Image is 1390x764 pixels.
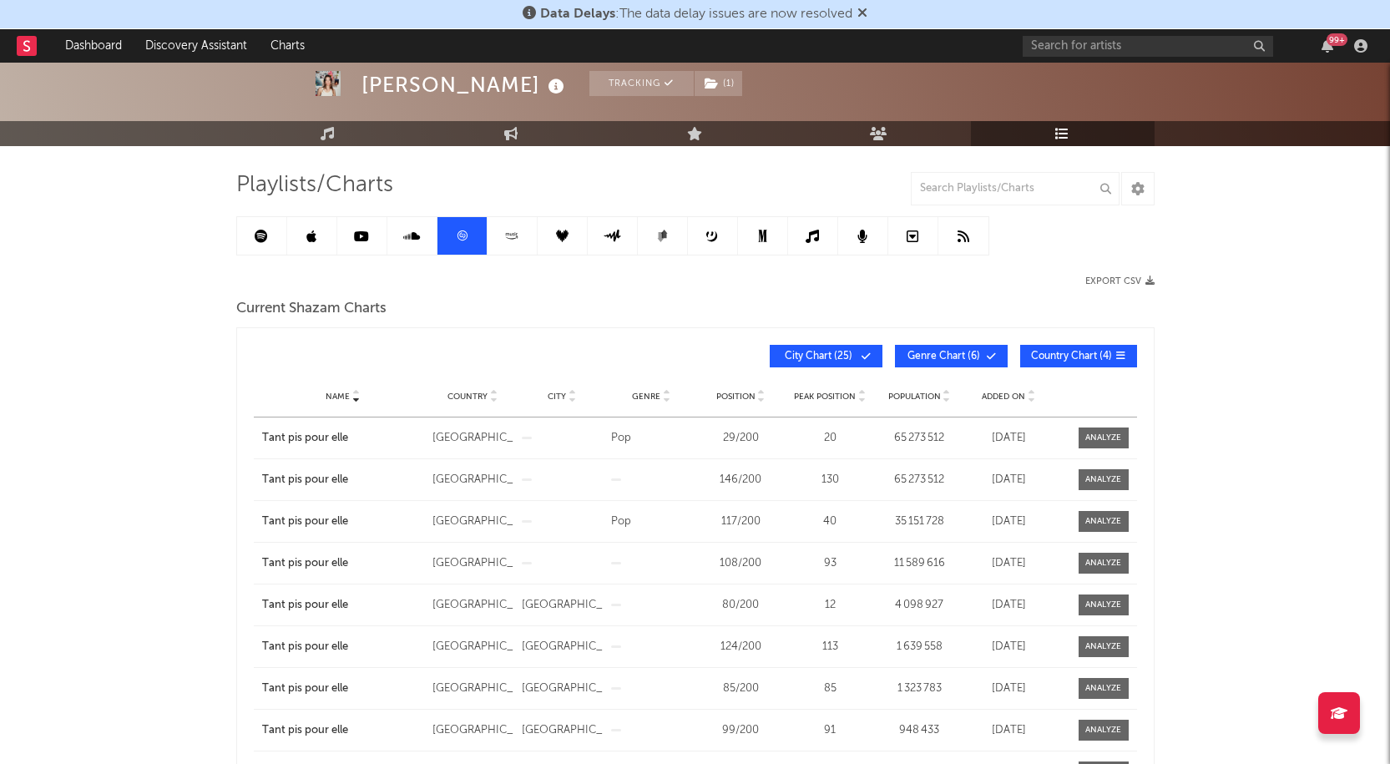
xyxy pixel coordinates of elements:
div: [GEOGRAPHIC_DATA] [432,639,513,655]
a: Tant pis pour elle [262,681,424,697]
span: Added On [982,392,1025,402]
div: 113 [790,639,871,655]
a: Discovery Assistant [134,29,259,63]
button: Tracking [589,71,694,96]
button: City Chart(25) [770,345,882,367]
div: 130 [790,472,871,488]
input: Search Playlists/Charts [911,172,1120,205]
div: 40 [790,514,871,530]
div: 35 151 728 [879,514,960,530]
div: 12 [790,597,871,614]
span: Peak Position [794,392,856,402]
span: Genre [632,392,660,402]
div: 11 589 616 [879,555,960,572]
div: [DATE] [968,472,1049,488]
div: 124 / 200 [700,639,781,655]
div: 65 273 512 [879,472,960,488]
div: 117 / 200 [700,514,781,530]
div: [DATE] [968,722,1049,739]
div: [DATE] [968,555,1049,572]
span: Name [326,392,350,402]
a: Dashboard [53,29,134,63]
div: 948 433 [879,722,960,739]
button: Export CSV [1085,276,1155,286]
a: Tant pis pour elle [262,597,424,614]
input: Search for artists [1023,36,1273,57]
button: 99+ [1322,39,1333,53]
div: [GEOGRAPHIC_DATA] [432,514,513,530]
div: [PERSON_NAME] [361,71,569,99]
div: 29 / 200 [700,430,781,447]
div: 85 / 200 [700,681,781,697]
button: Genre Chart(6) [895,345,1008,367]
span: : The data delay issues are now resolved [540,8,852,21]
div: [GEOGRAPHIC_DATA] [522,639,603,655]
span: Population [888,392,941,402]
div: [GEOGRAPHIC_DATA] [432,472,513,488]
span: Country [447,392,488,402]
div: 4 098 927 [879,597,960,614]
div: [DATE] [968,597,1049,614]
a: Charts [259,29,316,63]
div: [GEOGRAPHIC_DATA] [432,597,513,614]
a: Tant pis pour elle [262,472,424,488]
div: 99 / 200 [700,722,781,739]
span: City [548,392,566,402]
div: [GEOGRAPHIC_DATA] [432,681,513,697]
div: 91 [790,722,871,739]
a: Tant pis pour elle [262,430,424,447]
div: 65 273 512 [879,430,960,447]
div: [GEOGRAPHIC_DATA] [432,722,513,739]
div: 20 [790,430,871,447]
a: Tant pis pour elle [262,514,424,530]
div: [DATE] [968,681,1049,697]
span: Data Delays [540,8,615,21]
span: Current Shazam Charts [236,299,387,319]
a: Tant pis pour elle [262,639,424,655]
div: 93 [790,555,871,572]
div: [GEOGRAPHIC_DATA] [522,597,603,614]
a: Tant pis pour elle [262,722,424,739]
span: City Chart ( 25 ) [781,352,857,362]
span: Position [716,392,756,402]
span: Playlists/Charts [236,175,393,195]
div: 99 + [1327,33,1347,46]
div: [GEOGRAPHIC_DATA] [522,722,603,739]
div: [GEOGRAPHIC_DATA] [432,430,513,447]
div: [DATE] [968,514,1049,530]
div: 1 323 783 [879,681,960,697]
div: 108 / 200 [700,555,781,572]
button: (1) [695,71,742,96]
div: 146 / 200 [700,472,781,488]
div: [GEOGRAPHIC_DATA] [432,555,513,572]
span: Dismiss [857,8,867,21]
div: Pop [611,514,692,530]
div: [DATE] [968,639,1049,655]
span: Country Chart ( 4 ) [1031,352,1112,362]
span: Genre Chart ( 6 ) [906,352,983,362]
button: Country Chart(4) [1020,345,1137,367]
a: Tant pis pour elle [262,555,424,572]
div: 80 / 200 [700,597,781,614]
div: [GEOGRAPHIC_DATA] [522,681,603,697]
div: 1 639 558 [879,639,960,655]
div: 85 [790,681,871,697]
span: ( 1 ) [694,71,743,96]
div: [DATE] [968,430,1049,447]
div: Pop [611,430,692,447]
